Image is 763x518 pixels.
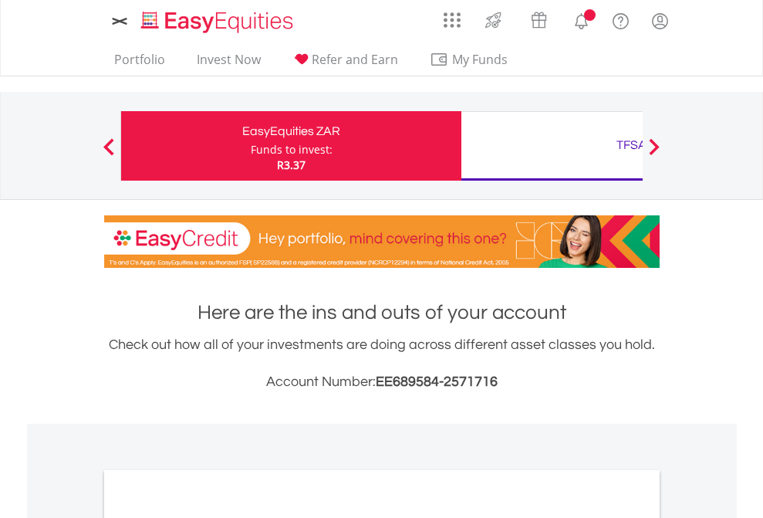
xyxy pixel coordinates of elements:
span: EE689584-2571716 [376,374,498,389]
div: Check out how all of your investments are doing across different asset classes you hold. [104,334,660,393]
img: EasyCredit Promotion Banner [104,215,660,268]
a: Refer and Earn [286,52,404,76]
button: Previous [93,146,124,161]
a: Vouchers [516,4,562,32]
button: Next [639,146,670,161]
a: Portfolio [108,52,171,76]
a: Invest Now [191,52,267,76]
div: EasyEquities ZAR [130,120,452,142]
a: FAQ's and Support [601,4,640,35]
img: thrive-v2.svg [481,8,506,32]
a: Notifications [562,4,601,35]
a: Home page [135,4,299,35]
a: AppsGrid [434,4,471,29]
div: Funds to invest: [251,142,333,157]
span: Refer and Earn [312,51,398,68]
img: vouchers-v2.svg [526,8,552,32]
img: EasyEquities_Logo.png [138,9,299,35]
span: R3.37 [277,157,306,172]
h1: Here are the ins and outs of your account [104,299,660,327]
img: grid-menu-icon.svg [444,12,461,29]
a: My Profile [640,4,680,38]
h3: Account Number: [104,371,660,393]
span: My Funds [430,49,531,69]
